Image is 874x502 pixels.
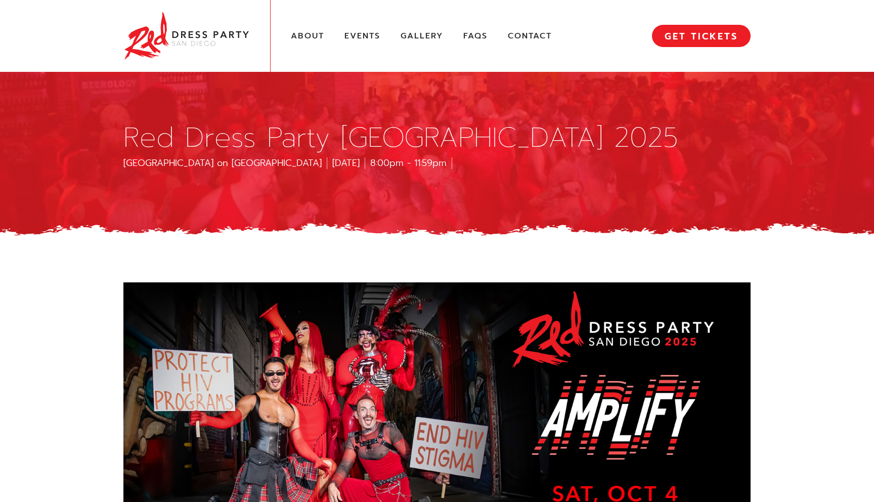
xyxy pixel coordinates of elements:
[291,31,324,41] a: About
[123,157,327,169] div: [GEOGRAPHIC_DATA] on [GEOGRAPHIC_DATA]
[508,31,552,41] a: Contact
[332,157,365,169] div: [DATE]
[123,124,678,151] h1: Red Dress Party [GEOGRAPHIC_DATA] 2025
[401,31,443,41] a: Gallery
[123,10,250,62] img: Red Dress Party San Diego
[370,157,452,169] div: 8:00pm - 11:59pm
[344,31,380,41] a: Events
[652,25,751,47] a: GET TICKETS
[463,31,488,41] a: FAQs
